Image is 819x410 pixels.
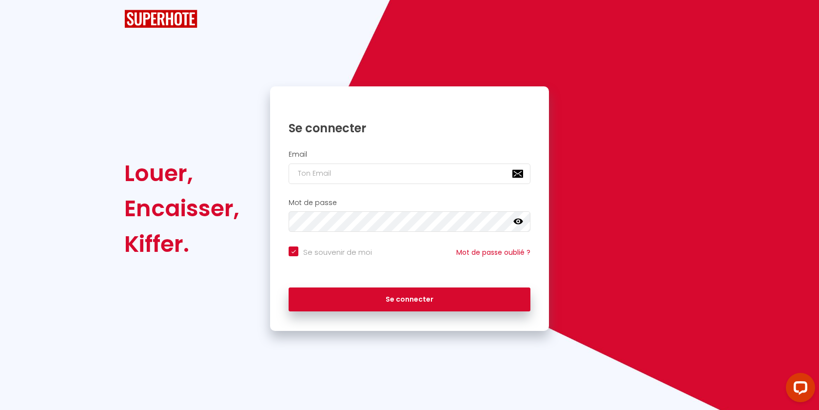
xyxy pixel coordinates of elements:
iframe: LiveChat chat widget [778,369,819,410]
a: Mot de passe oublié ? [456,247,530,257]
h2: Email [289,150,530,159]
button: Se connecter [289,287,530,312]
input: Ton Email [289,164,530,184]
div: Encaisser, [124,191,239,226]
h2: Mot de passe [289,199,530,207]
img: SuperHote logo [124,10,197,28]
div: Kiffer. [124,226,239,262]
div: Louer, [124,156,239,191]
h1: Se connecter [289,121,530,136]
